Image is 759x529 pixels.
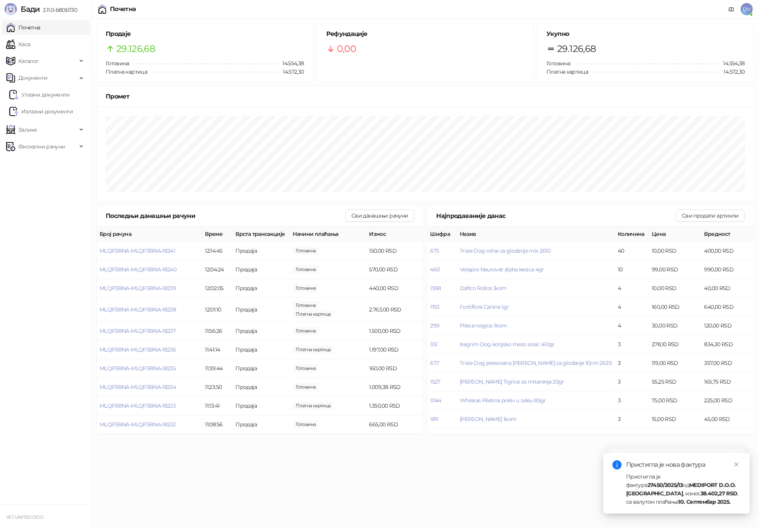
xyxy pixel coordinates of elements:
[701,316,754,335] td: 120,00 RSD
[100,266,176,273] button: MLQP3BNA-MLQP3BNA-18240
[615,279,649,298] td: 4
[293,345,334,354] span: 1.197,00
[202,397,233,415] td: 11:13:41
[460,416,516,423] button: [PERSON_NAME] 1kom
[202,378,233,397] td: 11:23:50
[366,242,424,260] td: 150,00 RSD
[546,68,588,75] span: Платна картица
[460,303,509,310] span: Fortiflora Canine 1gr
[106,68,147,75] span: Платна картица
[546,29,745,39] h5: Укупно
[615,298,649,316] td: 4
[460,322,507,329] button: Pilece nogice 1kom
[202,298,233,322] td: 12:01:10
[233,279,290,298] td: Продаја
[233,227,290,242] th: Врста трансакције
[701,242,754,260] td: 400,00 RSD
[649,410,701,429] td: 15,00 RSD
[701,354,754,373] td: 357,00 RSD
[293,383,319,391] span: 1.010,00
[615,391,649,410] td: 3
[649,335,701,354] td: 278,10 RSD
[202,322,233,340] td: 11:56:26
[202,242,233,260] td: 12:14:45
[460,266,544,273] span: Vetapro Neurovet alpha kesica 4gr
[701,260,754,279] td: 990,00 RSD
[430,341,438,348] button: 351
[116,42,155,56] span: 29.126,68
[430,360,439,366] button: 677
[460,360,612,366] button: Trixie Dog presovana [PERSON_NAME] za glodanje 10cm 2639
[202,279,233,298] td: 12:02:05
[649,298,701,316] td: 160,00 RSD
[430,247,439,254] button: 675
[106,211,345,221] div: Последњи данашњи рачуни
[649,227,701,242] th: Цена
[437,211,676,221] div: Најпродаваније данас
[100,421,176,428] span: MLQP3BNA-MLQP3BNA-18232
[366,279,424,298] td: 440,00 RSD
[430,322,440,329] button: 299
[9,104,73,119] a: Излазни документи
[110,6,136,12] div: Почетна
[615,242,649,260] td: 40
[626,460,741,469] div: Пристигла је нова фактура
[6,20,40,35] a: Почетна
[18,139,65,154] span: Фискални рачуни
[366,260,424,279] td: 570,00 RSD
[678,498,730,505] strong: 10. Септембар 2025.
[615,354,649,373] td: 3
[460,378,564,385] button: [PERSON_NAME] Tigrice za mitarenje 20gr
[18,122,37,137] span: Залихе
[366,378,424,397] td: 1.009,38 RSD
[460,247,550,254] button: Trixie Dog rolne za glodanje mix 2610
[460,285,506,292] span: Dafico Rollos 1kom
[18,70,47,85] span: Документи
[106,92,745,101] div: Промет
[649,391,701,410] td: 75,00 RSD
[100,327,176,334] button: MLQP3BNA-MLQP3BNA-18237
[293,402,334,410] span: 1.350,00
[233,378,290,397] td: Продаја
[460,341,555,348] button: Isegrim Dog konjsko meso sosic 410gr
[233,397,290,415] td: Продаја
[615,410,649,429] td: 3
[100,402,176,409] button: MLQP3BNA-MLQP3BNA-18233
[557,42,596,56] span: 29.126,68
[649,373,701,391] td: 55,25 RSD
[100,306,176,313] button: MLQP3BNA-MLQP3BNA-18238
[612,460,622,469] span: info-circle
[649,354,701,373] td: 119,00 RSD
[326,29,525,39] h5: Рефундације
[427,227,457,242] th: Шифра
[366,397,424,415] td: 1.350,00 RSD
[21,5,40,14] span: Бади
[100,285,176,292] button: MLQP3BNA-MLQP3BNA-18239
[293,364,319,373] span: 200,00
[233,242,290,260] td: Продаја
[734,462,739,467] span: close
[100,346,176,353] button: MLQP3BNA-MLQP3BNA-18236
[430,416,438,423] button: 1811
[202,359,233,378] td: 11:39:44
[6,37,30,52] a: Каса
[648,482,683,489] strong: 27450/2025/13
[701,227,754,242] th: Вредност
[202,340,233,359] td: 11:41:14
[5,3,17,15] img: Logo
[100,365,176,372] span: MLQP3BNA-MLQP3BNA-18235
[233,298,290,322] td: Продаја
[100,247,175,254] span: MLQP3BNA-MLQP3BNA-18241
[460,397,546,404] button: Whiskas Piletina preliv u zeleu 85gr
[366,340,424,359] td: 1.197,00 RSD
[615,316,649,335] td: 4
[701,298,754,316] td: 640,00 RSD
[430,303,440,310] button: 1193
